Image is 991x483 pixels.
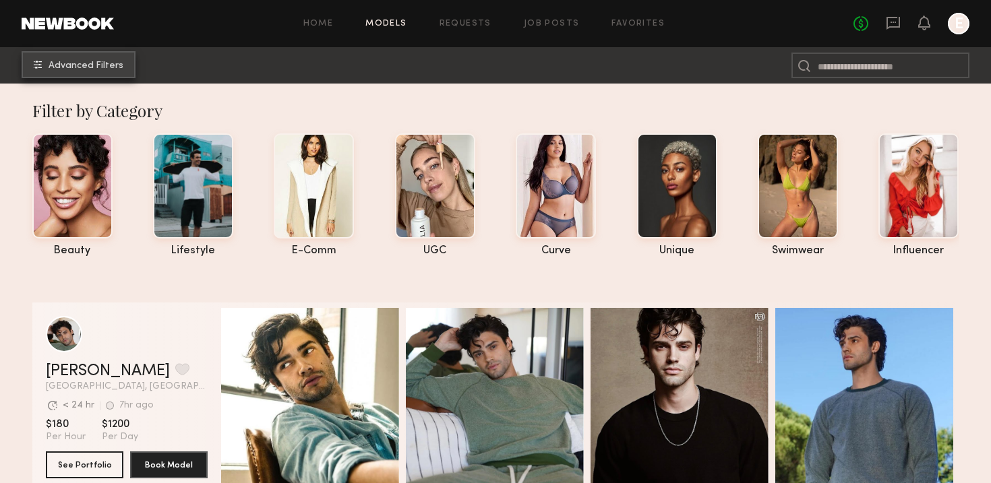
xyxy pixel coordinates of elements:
div: UGC [395,245,475,257]
div: 7hr ago [119,401,154,410]
button: Book Model [130,451,208,478]
span: $1200 [102,418,138,431]
span: [GEOGRAPHIC_DATA], [GEOGRAPHIC_DATA] [46,382,208,391]
a: Favorites [611,20,665,28]
a: Models [365,20,407,28]
a: Job Posts [524,20,580,28]
span: Per Day [102,431,138,443]
a: [PERSON_NAME] [46,363,170,379]
div: beauty [32,245,113,257]
a: Home [303,20,334,28]
span: $180 [46,418,86,431]
a: E [948,13,969,34]
div: unique [637,245,717,257]
div: lifestyle [153,245,233,257]
a: Requests [440,20,491,28]
div: Filter by Category [32,100,959,121]
div: influencer [878,245,959,257]
button: Advanced Filters [22,51,136,78]
span: Advanced Filters [49,61,123,71]
button: See Portfolio [46,451,123,478]
div: < 24 hr [63,401,94,410]
div: e-comm [274,245,354,257]
span: Per Hour [46,431,86,443]
div: swimwear [758,245,838,257]
div: curve [516,245,596,257]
